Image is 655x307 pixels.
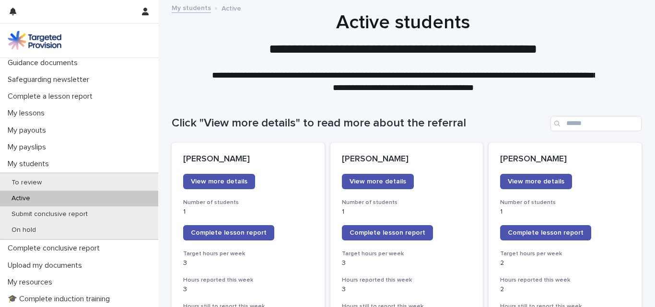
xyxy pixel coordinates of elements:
[4,109,52,118] p: My lessons
[4,179,49,187] p: To review
[4,75,97,84] p: Safeguarding newsletter
[500,225,591,240] a: Complete lesson report
[500,285,630,294] p: 2
[191,229,267,236] span: Complete lesson report
[4,194,38,203] p: Active
[183,199,313,206] h3: Number of students
[183,285,313,294] p: 3
[183,276,313,284] h3: Hours reported this week
[4,226,44,234] p: On hold
[342,208,472,216] p: 1
[550,116,642,131] input: Search
[342,259,472,267] p: 3
[500,199,630,206] h3: Number of students
[350,178,406,185] span: View more details
[4,126,54,135] p: My payouts
[183,225,274,240] a: Complete lesson report
[342,174,414,189] a: View more details
[350,229,425,236] span: Complete lesson report
[183,154,313,165] p: [PERSON_NAME]
[508,229,584,236] span: Complete lesson report
[500,154,630,165] p: [PERSON_NAME]
[183,208,313,216] p: 1
[4,92,100,101] p: Complete a lesson report
[183,259,313,267] p: 3
[172,2,211,13] a: My students
[183,250,313,258] h3: Target hours per week
[342,250,472,258] h3: Target hours per week
[342,276,472,284] h3: Hours reported this week
[500,259,630,267] p: 2
[4,210,95,218] p: Submit conclusive report
[8,31,61,50] img: M5nRWzHhSzIhMunXDL62
[342,199,472,206] h3: Number of students
[4,159,57,169] p: My students
[183,174,255,189] a: View more details
[4,278,60,287] p: My resources
[4,143,54,152] p: My payslips
[500,174,572,189] a: View more details
[342,154,472,165] p: [PERSON_NAME]
[500,250,630,258] h3: Target hours per week
[191,178,247,185] span: View more details
[342,225,433,240] a: Complete lesson report
[222,2,241,13] p: Active
[4,261,90,270] p: Upload my documents
[172,116,547,130] h1: Click "View more details" to read more about the referral
[500,208,630,216] p: 1
[4,295,117,304] p: 🎓 Complete induction training
[500,276,630,284] h3: Hours reported this week
[342,285,472,294] p: 3
[4,244,107,253] p: Complete conclusive report
[168,11,638,34] h1: Active students
[4,58,85,68] p: Guidance documents
[508,178,564,185] span: View more details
